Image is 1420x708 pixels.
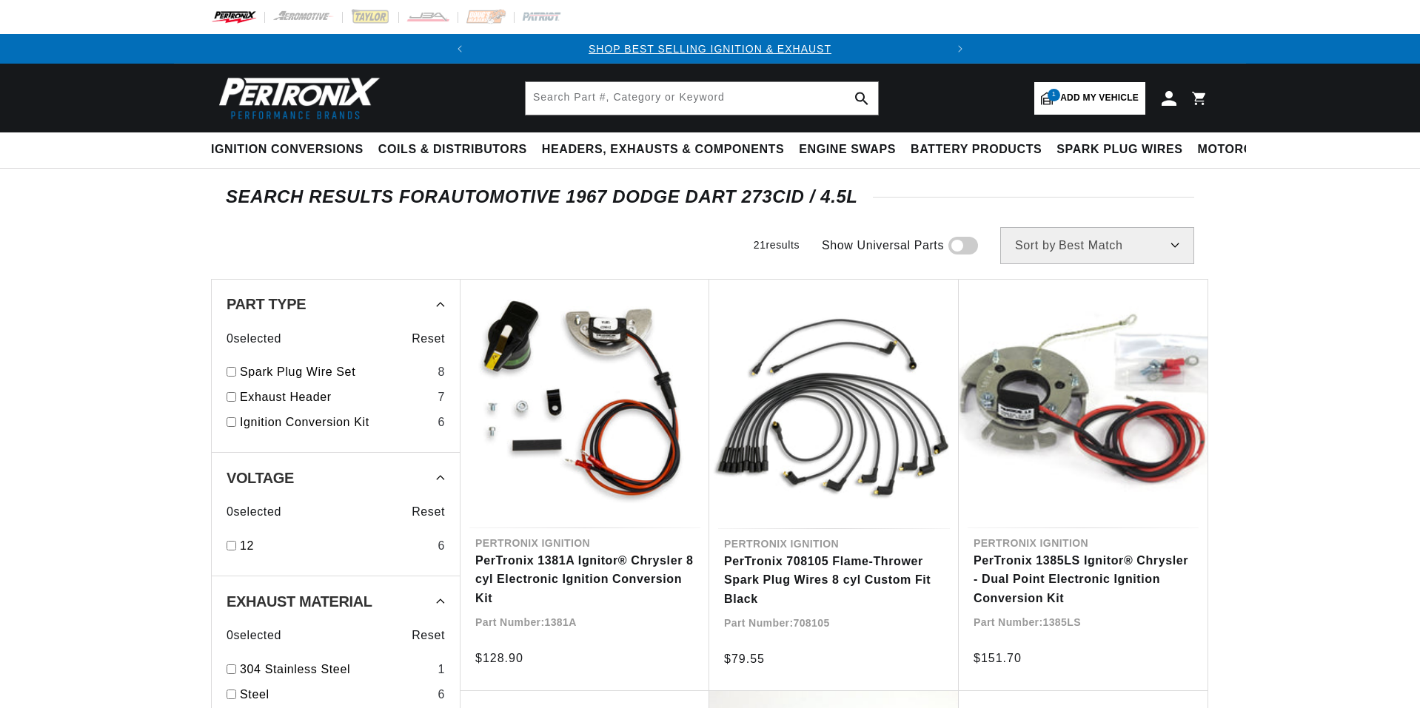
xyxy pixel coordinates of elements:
span: Headers, Exhausts & Components [542,142,784,158]
span: Part Type [227,297,306,311]
summary: Battery Products [903,132,1049,167]
span: Battery Products [911,142,1042,158]
span: Coils & Distributors [378,142,527,158]
div: SEARCH RESULTS FOR Automotive 1967 Dodge Dart 273cid / 4.5L [226,189,1194,204]
span: 0 selected [227,329,281,348]
a: 12 [240,536,432,556]
select: Sort by [1000,227,1194,264]
span: 1 [1048,89,1060,101]
span: 0 selected [227,626,281,645]
span: Voltage [227,471,294,485]
span: Reset [412,502,445,522]
div: 6 [438,536,445,556]
button: Translation missing: en.sections.announcements.previous_announcement [445,34,475,64]
a: Spark Plug Wire Set [240,363,432,382]
div: 1 of 2 [475,41,945,57]
span: Reset [412,329,445,348]
span: 0 selected [227,502,281,522]
img: Pertronix [211,73,381,124]
summary: Headers, Exhausts & Components [535,132,791,167]
span: Add my vehicle [1060,91,1139,105]
a: 304 Stainless Steel [240,660,432,679]
span: 21 results [754,239,800,251]
div: 6 [438,413,445,432]
span: Exhaust Material [227,594,372,609]
span: Reset [412,626,445,645]
div: 1 [438,660,445,679]
button: Translation missing: en.sections.announcements.next_announcement [945,34,975,64]
div: 6 [438,685,445,704]
a: PerTronix 1385LS Ignitor® Chrysler - Dual Point Electronic Ignition Conversion Kit [974,551,1193,608]
span: Show Universal Parts [822,236,944,255]
a: Exhaust Header [240,388,432,407]
div: Announcement [475,41,945,57]
a: PerTronix 1381A Ignitor® Chrysler 8 cyl Electronic Ignition Conversion Kit [475,551,694,608]
summary: Coils & Distributors [371,132,535,167]
span: Sort by [1015,240,1056,252]
a: SHOP BEST SELLING IGNITION & EXHAUST [589,43,831,55]
a: Steel [240,685,432,704]
div: 8 [438,363,445,382]
summary: Ignition Conversions [211,132,371,167]
input: Search Part #, Category or Keyword [526,82,878,115]
slideshow-component: Translation missing: en.sections.announcements.announcement_bar [174,34,1246,64]
a: PerTronix 708105 Flame-Thrower Spark Plug Wires 8 cyl Custom Fit Black [724,552,944,609]
span: Motorcycle [1198,142,1286,158]
summary: Motorcycle [1190,132,1293,167]
summary: Spark Plug Wires [1049,132,1190,167]
span: Engine Swaps [799,142,896,158]
a: Ignition Conversion Kit [240,413,432,432]
button: search button [845,82,878,115]
span: Spark Plug Wires [1056,142,1182,158]
span: Ignition Conversions [211,142,364,158]
a: 1Add my vehicle [1034,82,1145,115]
div: 7 [438,388,445,407]
summary: Engine Swaps [791,132,903,167]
